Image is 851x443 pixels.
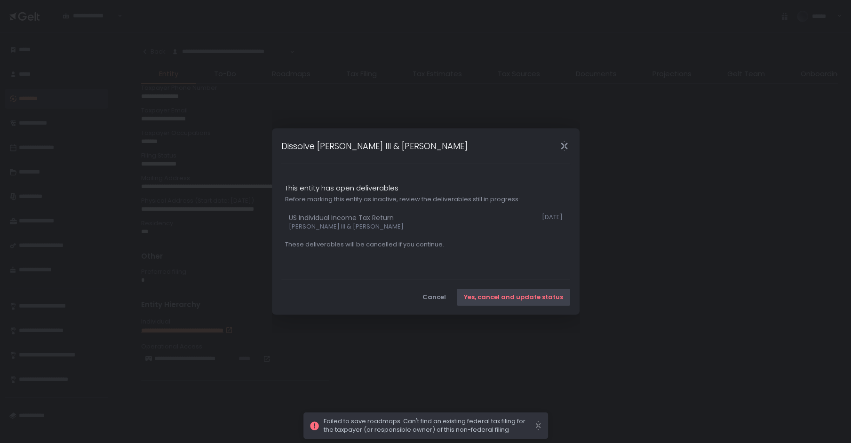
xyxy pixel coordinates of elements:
[549,141,580,151] div: Close
[285,183,566,194] div: This entity has open deliverables
[534,417,542,434] svg: close
[422,293,446,301] div: Cancel
[281,140,468,152] h1: Dissolve [PERSON_NAME] III & [PERSON_NAME]
[289,213,394,222] div: US Individual Income Tax Return
[542,213,563,222] div: [DATE]
[289,222,563,231] div: [PERSON_NAME] III & [PERSON_NAME]
[285,195,566,204] div: Before marking this entity as inactive, review the deliverables still in progress:
[457,289,570,306] button: Yes, cancel and update status
[285,240,566,249] div: These deliverables will be cancelled if you continue.
[324,417,534,434] span: Failed to save roadmaps. Can't find an existing federal tax filing for the taxpayer (or responsib...
[415,289,453,306] button: Cancel
[464,293,563,301] div: Yes, cancel and update status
